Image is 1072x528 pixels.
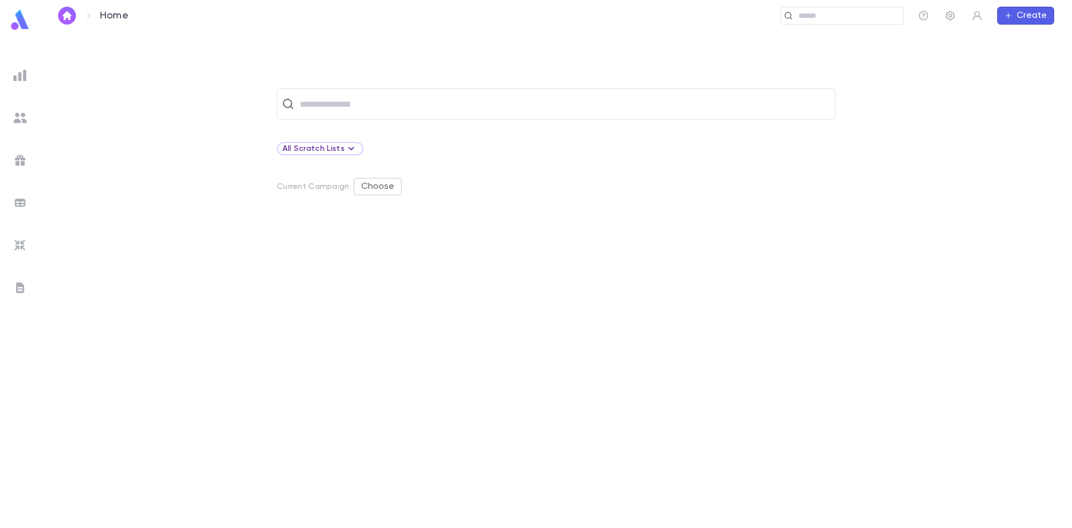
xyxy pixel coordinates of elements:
img: reports_grey.c525e4749d1bce6a11f5fe2a8de1b229.svg [13,69,27,82]
img: students_grey.60c7aba0da46da39d6d829b817ac14fc.svg [13,111,27,125]
p: Home [100,9,128,22]
p: Current Campaign [277,182,349,191]
img: batches_grey.339ca447c9d9533ef1741baa751efc33.svg [13,196,27,210]
button: Choose [353,178,402,196]
div: All Scratch Lists [277,142,363,155]
div: All Scratch Lists [283,142,358,155]
img: campaigns_grey.99e729a5f7ee94e3726e6486bddda8f1.svg [13,154,27,167]
button: Create [997,7,1054,25]
img: logo [9,9,31,31]
img: imports_grey.530a8a0e642e233f2baf0ef88e8c9fcb.svg [13,239,27,252]
img: home_white.a664292cf8c1dea59945f0da9f25487c.svg [60,11,74,20]
img: letters_grey.7941b92b52307dd3b8a917253454ce1c.svg [13,281,27,294]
